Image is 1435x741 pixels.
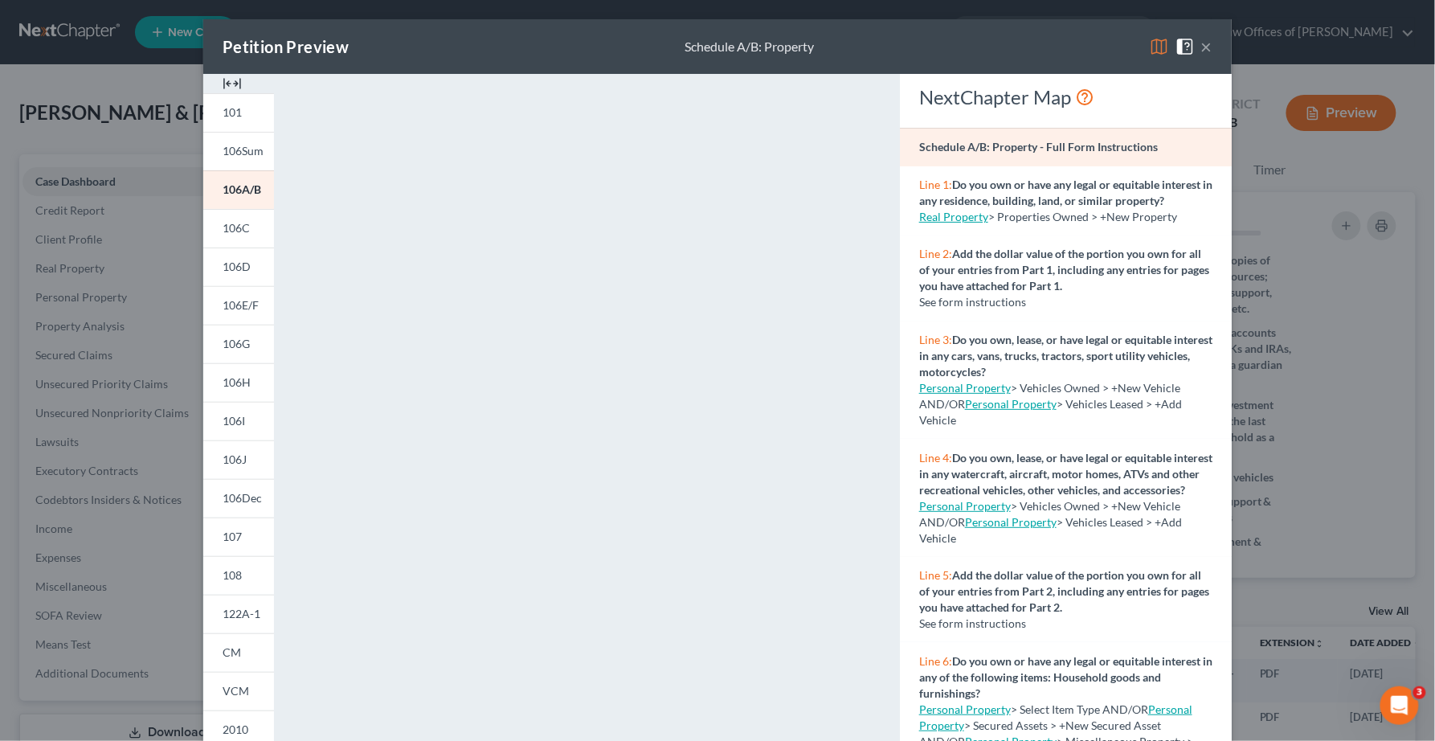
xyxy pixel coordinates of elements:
[223,337,250,350] span: 106G
[223,684,249,698] span: VCM
[223,452,247,466] span: 106J
[223,568,242,582] span: 108
[919,702,1011,716] a: Personal Property
[203,479,274,518] a: 106Dec
[919,499,1011,513] a: Personal Property
[919,247,1209,293] strong: Add the dollar value of the portion you own for all of your entries from Part 1, including any en...
[223,491,262,505] span: 106Dec
[919,333,952,346] span: Line 3:
[919,568,952,582] span: Line 5:
[919,654,952,668] span: Line 6:
[203,402,274,440] a: 106I
[203,363,274,402] a: 106H
[919,333,1212,379] strong: Do you own, lease, or have legal or equitable interest in any cars, vans, trucks, tractors, sport...
[223,645,241,659] span: CM
[919,381,1180,411] span: > Vehicles Owned > +New Vehicle AND/OR
[988,210,1177,223] span: > Properties Owned > +New Property
[919,616,1026,630] span: See form instructions
[223,105,242,119] span: 101
[203,633,274,672] a: CM
[223,260,251,273] span: 106D
[1150,37,1169,56] img: map-eea8200ae884c6f1103ae1953ef3d486a96c86aabb227e865a55264e3737af1f.svg
[203,440,274,479] a: 106J
[1201,37,1212,56] button: ×
[919,499,1180,529] span: > Vehicles Owned > +New Vehicle AND/OR
[223,414,245,428] span: 106I
[203,93,274,132] a: 101
[203,132,274,170] a: 106Sum
[223,144,264,158] span: 106Sum
[223,35,349,58] div: Petition Preview
[919,84,1212,110] div: NextChapter Map
[203,248,274,286] a: 106D
[223,723,248,736] span: 2010
[685,38,814,56] div: Schedule A/B: Property
[223,530,242,543] span: 107
[223,298,259,312] span: 106E/F
[203,325,274,363] a: 106G
[919,702,1192,732] a: Personal Property
[965,515,1057,529] a: Personal Property
[919,451,1212,497] strong: Do you own, lease, or have legal or equitable interest in any watercraft, aircraft, motor homes, ...
[919,397,1182,427] span: > Vehicles Leased > +Add Vehicle
[203,286,274,325] a: 106E/F
[223,221,250,235] span: 106C
[919,210,988,223] a: Real Property
[203,556,274,595] a: 108
[223,182,261,196] span: 106A/B
[1380,686,1419,725] iframe: Intercom live chat
[965,397,1057,411] a: Personal Property
[919,178,1212,207] strong: Do you own or have any legal or equitable interest in any residence, building, land, or similar p...
[919,515,1182,545] span: > Vehicles Leased > +Add Vehicle
[919,568,1209,614] strong: Add the dollar value of the portion you own for all of your entries from Part 2, including any en...
[919,381,1011,395] a: Personal Property
[919,654,1212,700] strong: Do you own or have any legal or equitable interest in any of the following items: Household goods...
[919,702,1148,716] span: > Select Item Type AND/OR
[223,375,251,389] span: 106H
[919,178,952,191] span: Line 1:
[919,451,952,465] span: Line 4:
[919,295,1026,309] span: See form instructions
[203,595,274,633] a: 122A-1
[919,140,1158,154] strong: Schedule A/B: Property - Full Form Instructions
[919,247,952,260] span: Line 2:
[203,209,274,248] a: 106C
[203,672,274,710] a: VCM
[223,74,242,93] img: expand-e0f6d898513216a626fdd78e52531dac95497ffd26381d4c15ee2fc46db09dca.svg
[223,607,260,620] span: 122A-1
[1413,686,1426,699] span: 3
[203,170,274,209] a: 106A/B
[203,518,274,556] a: 107
[1175,37,1195,56] img: help-close-5ba153eb36485ed6c1ea00a893f15db1cb9b99d6cae46e1a8edb6c62d00a1a76.svg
